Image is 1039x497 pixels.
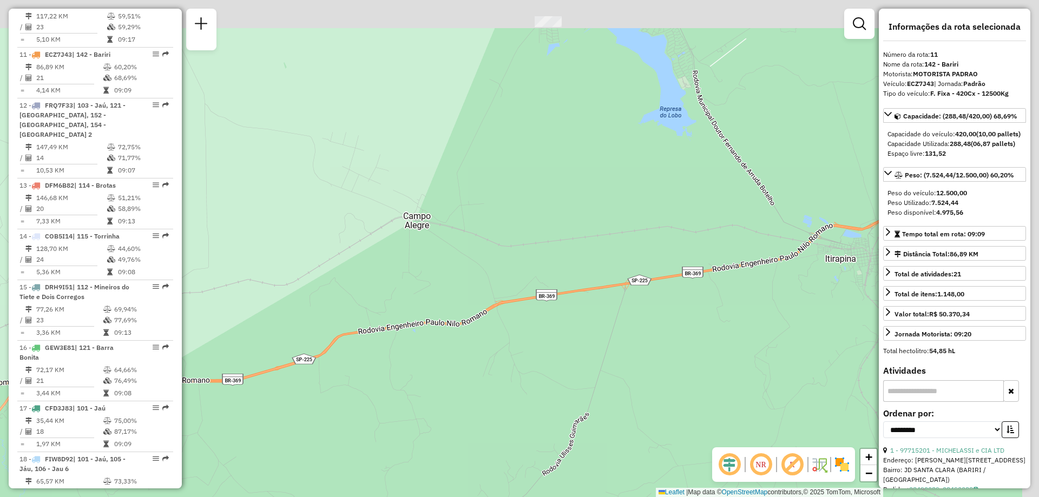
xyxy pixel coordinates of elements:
[25,317,32,323] i: Total de Atividades
[883,79,1026,89] div: Veículo:
[107,206,115,212] i: % de utilização da cubagem
[45,283,73,291] span: DRH9I51
[36,216,107,227] td: 7,33 KM
[25,64,32,70] i: Distância Total
[162,455,169,462] em: Rota exportada
[36,388,103,399] td: 3,44 KM
[36,315,103,326] td: 23
[973,486,978,493] i: Observações
[162,182,169,188] em: Rota exportada
[890,446,1004,454] a: 1 - 97715201 - MICHELASSI e CIA LTD
[883,125,1026,163] div: Capacidade: (288,48/420,00) 68,69%
[19,283,129,301] span: 15 -
[902,230,985,238] span: Tempo total em rota: 09:09
[153,283,159,290] em: Opções
[36,304,103,315] td: 77,26 KM
[117,216,169,227] td: 09:13
[114,315,168,326] td: 77,69%
[19,283,129,301] span: | 112 - Mineiros do Tiete e Dois Corregos
[811,456,828,473] img: Fluxo de ruas
[162,233,169,239] em: Rota exportada
[114,72,168,83] td: 68,69%
[883,366,1026,376] h4: Atividades
[190,13,212,37] a: Nova sessão e pesquisa
[883,306,1026,321] a: Valor total:R$ 50.370,34
[25,377,32,384] i: Total de Atividades
[887,149,1022,158] div: Espaço livre:
[934,79,985,88] span: | Jornada:
[883,226,1026,241] a: Tempo total em rota: 09:09
[936,189,967,197] strong: 12.500,00
[45,455,73,463] span: FIW8D92
[45,101,73,109] span: FRQ7F33
[162,283,169,290] em: Rota exportada
[1002,421,1019,438] button: Ordem crescente
[117,254,169,265] td: 49,76%
[25,75,32,81] i: Total de Atividades
[36,254,107,265] td: 24
[883,69,1026,79] div: Motorista:
[19,439,25,449] td: =
[887,208,1022,217] div: Peso disponível:
[73,232,120,240] span: | 115 - Torrinha
[117,142,169,153] td: 72,75%
[19,343,114,361] span: 16 -
[114,85,168,96] td: 09:09
[72,50,110,58] span: | 142 - Bariri
[19,327,25,338] td: =
[117,165,169,176] td: 09:07
[36,415,103,426] td: 35,44 KM
[860,449,877,465] a: Zoom in
[153,182,159,188] em: Opções
[25,13,32,19] i: Distância Total
[887,129,1022,139] div: Capacidade do veículo:
[107,144,115,150] i: % de utilização do peso
[19,375,25,386] td: /
[883,167,1026,182] a: Peso: (7.524,44/12.500,00) 60,20%
[25,306,32,313] i: Distância Total
[107,167,113,174] i: Tempo total em rota
[883,89,1026,98] div: Tipo do veículo:
[114,304,168,315] td: 69,94%
[114,476,168,487] td: 73,33%
[19,388,25,399] td: =
[895,270,961,278] span: Total de atividades:
[36,62,103,72] td: 86,89 KM
[722,488,768,496] a: OpenStreetMap
[36,34,107,45] td: 5,10 KM
[45,181,74,189] span: DFM6B82
[25,24,32,30] i: Total de Atividades
[913,70,978,78] strong: MOTORISTA PADRAO
[73,404,106,412] span: | 101 - Jaú
[114,388,168,399] td: 09:08
[25,206,32,212] i: Total de Atividades
[887,189,967,197] span: Peso do veículo:
[686,488,688,496] span: |
[45,404,73,412] span: CFD3J83
[19,34,25,45] td: =
[36,365,103,375] td: 72,17 KM
[924,60,958,68] strong: 142 - Bariri
[931,198,958,207] strong: 7.524,44
[25,367,32,373] i: Distância Total
[107,36,113,43] i: Tempo total em rota
[656,488,883,497] div: Map data © contributors,© 2025 TomTom, Microsoft
[107,24,115,30] i: % de utilização da cubagem
[36,165,107,176] td: 10,53 KM
[25,418,32,424] i: Distância Total
[36,267,107,277] td: 5,36 KM
[19,85,25,96] td: =
[107,218,113,224] i: Tempo total em rota
[953,270,961,278] strong: 21
[36,203,107,214] td: 20
[36,22,107,32] td: 23
[883,246,1026,261] a: Distância Total:86,89 KM
[779,452,805,478] span: Exibir rótulo
[107,155,115,161] i: % de utilização da cubagem
[19,50,110,58] span: 11 -
[895,289,964,299] div: Total de itens:
[153,233,159,239] em: Opções
[36,426,103,437] td: 18
[45,343,75,352] span: GEW3E81
[103,317,111,323] i: % de utilização da cubagem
